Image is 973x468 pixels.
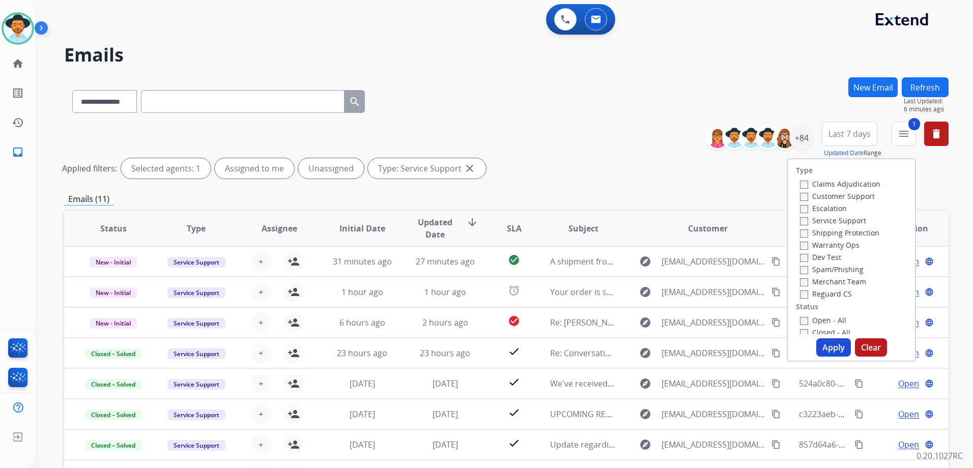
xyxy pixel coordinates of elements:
button: + [251,373,271,394]
mat-icon: person_add [288,347,300,359]
button: 1 [892,122,916,146]
span: [EMAIL_ADDRESS][DOMAIN_NAME] [662,347,766,359]
span: + [259,408,263,420]
button: + [251,312,271,333]
button: New Email [848,77,898,97]
span: SLA [507,222,522,235]
span: + [259,377,263,390]
div: Unassigned [298,158,364,179]
mat-icon: person_add [288,377,300,390]
mat-icon: person_add [288,316,300,329]
mat-icon: home [12,57,24,70]
mat-icon: language [925,348,934,358]
mat-icon: content_copy [854,379,864,388]
div: +84 [789,126,814,150]
button: Last 7 days [822,122,877,146]
mat-icon: check [508,345,520,358]
mat-icon: person_add [288,255,300,268]
span: Service Support [167,409,225,420]
p: Emails (11) [64,193,113,206]
span: c3223aeb-46d9-40af-a9ed-30621ec383dd [799,408,955,420]
mat-icon: language [925,287,934,297]
span: Status [100,222,127,235]
span: + [259,255,263,268]
span: 857d64a6-caa5-4dad-96d6-0492b4cdbeff [799,439,955,450]
span: [EMAIL_ADDRESS][DOMAIN_NAME] [662,286,766,298]
span: [DATE] [350,439,375,450]
label: Escalation [800,203,847,213]
mat-icon: content_copy [771,348,781,358]
span: We've received your message 💌 -4293381 [550,378,712,389]
mat-icon: explore [639,316,651,329]
span: Service Support [167,379,225,390]
mat-icon: inbox [12,146,24,158]
label: Status [796,302,818,312]
span: Subject [568,222,598,235]
span: 1 [908,118,920,130]
span: Range [824,149,881,157]
span: UPCOMING REPAIR: Extend Customer [550,408,694,420]
label: Type [796,165,813,175]
button: + [251,404,271,424]
span: + [259,316,263,329]
span: [EMAIL_ADDRESS][DOMAIN_NAME] [662,377,766,390]
mat-icon: language [925,257,934,266]
h2: Emails [64,45,949,65]
p: Applied filters: [62,162,117,174]
input: Shipping Protection [800,229,808,238]
label: Customer Support [800,191,875,201]
label: Spam/Phishing [800,265,864,274]
span: 6 hours ago [339,317,385,328]
span: Closed – Solved [85,440,141,451]
input: Reguard CS [800,290,808,299]
span: 2 hours ago [422,317,468,328]
span: 524a0c80-710c-4872-8225-789282d1a317 [799,378,955,389]
span: Update regarding your fulfillment method for Service Order: 1fa2a01b-1d41-466d-b31e-422890e96f81 [550,439,938,450]
span: 23 hours ago [337,347,387,359]
button: + [251,434,271,455]
mat-icon: person_add [288,408,300,420]
mat-icon: language [925,440,934,449]
input: Warranty Ops [800,242,808,250]
span: [DATE] [433,439,458,450]
mat-icon: explore [639,408,651,420]
span: 23 hours ago [420,347,470,359]
label: Open - All [800,315,846,325]
input: Open - All [800,317,808,325]
span: [DATE] [433,408,458,420]
mat-icon: arrow_downward [466,216,478,228]
span: A shipment from order IVOUS-717300 is on the way [550,256,747,267]
mat-icon: check_circle [508,254,520,266]
mat-icon: check_circle [508,315,520,327]
input: Escalation [800,205,808,213]
span: Service Support [167,257,225,268]
button: Apply [816,338,851,357]
label: Warranty Ops [800,240,860,250]
span: Service Support [167,287,225,298]
span: 6 minutes ago [904,105,949,113]
mat-icon: content_copy [771,379,781,388]
mat-icon: alarm [508,284,520,297]
mat-icon: explore [639,438,651,451]
mat-icon: search [349,96,361,108]
input: Service Support [800,217,808,225]
span: + [259,438,263,451]
mat-icon: explore [639,255,651,268]
span: Service Support [167,440,225,451]
img: avatar [4,14,32,43]
input: Customer Support [800,193,808,201]
mat-icon: language [925,409,934,419]
mat-icon: content_copy [771,409,781,419]
span: 31 minutes ago [333,256,392,267]
mat-icon: person_add [288,286,300,298]
mat-icon: content_copy [771,318,781,327]
mat-icon: language [925,318,934,327]
span: Initial Date [339,222,385,235]
mat-icon: list_alt [12,87,24,99]
span: [EMAIL_ADDRESS][DOMAIN_NAME] [662,438,766,451]
label: Reguard CS [800,289,852,299]
p: 0.20.1027RC [917,450,963,462]
div: Assigned to me [215,158,294,179]
input: Merchant Team [800,278,808,286]
span: 27 minutes ago [416,256,475,267]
